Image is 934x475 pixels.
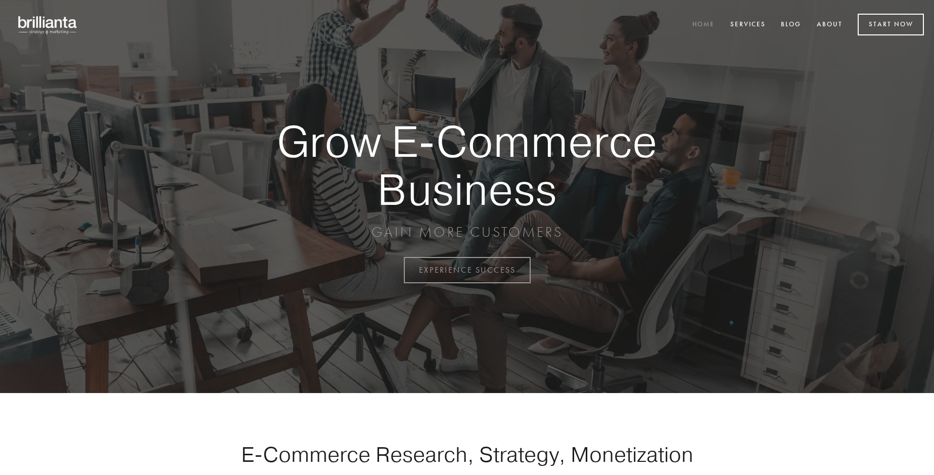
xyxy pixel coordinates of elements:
a: Start Now [858,14,924,35]
img: brillianta - research, strategy, marketing [10,10,86,39]
strong: Grow E-Commerce Business [242,117,692,213]
a: Blog [774,17,808,33]
a: Home [686,17,721,33]
p: GAIN MORE CUSTOMERS [242,223,692,241]
a: EXPERIENCE SUCCESS [404,257,531,283]
a: Services [724,17,772,33]
h1: E-Commerce Research, Strategy, Monetization [209,442,725,467]
a: About [810,17,849,33]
